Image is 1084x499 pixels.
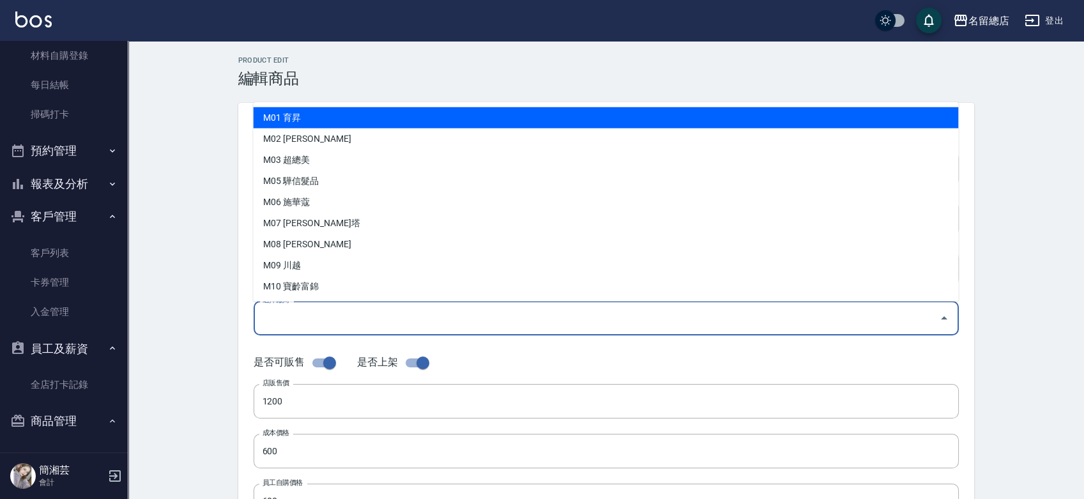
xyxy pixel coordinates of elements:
img: Logo [15,12,52,27]
a: 商品列表 [5,443,123,472]
p: 會計 [39,477,104,488]
button: 報表及分析 [5,167,123,201]
a: 每日結帳 [5,70,123,100]
li: M08 [PERSON_NAME] [253,233,958,254]
button: 員工及薪資 [5,332,123,365]
label: 店販售價 [263,378,289,388]
button: Close [934,308,954,328]
li: M06 施華蔻 [253,191,958,212]
span: 是否可販售 [254,356,305,368]
button: 客戶管理 [5,200,123,233]
a: 卡券管理 [5,268,123,297]
button: 預約管理 [5,134,123,167]
button: 登出 [1019,9,1069,33]
h2: Product Edit [238,56,974,65]
li: M09 川越 [253,254,958,275]
li: M10 寶齡富錦 [253,275,958,296]
a: 入金管理 [5,297,123,326]
button: 名留總店 [948,8,1014,34]
button: save [916,8,942,33]
a: 材料自購登錄 [5,41,123,70]
li: M11 華田 [253,296,958,318]
li: M02 [PERSON_NAME] [253,128,958,149]
a: 客戶列表 [5,238,123,268]
li: M05 驊信髮品 [253,170,958,191]
button: 商品管理 [5,404,123,438]
h3: 編輯商品 [238,70,974,88]
a: 掃碼打卡 [5,100,123,129]
li: M07 [PERSON_NAME]塔 [253,212,958,233]
img: Person [10,463,36,489]
label: 成本價格 [263,428,289,438]
label: 員工自購價格 [263,478,303,487]
div: 名留總店 [968,13,1009,29]
span: 是否上架 [357,356,398,368]
a: 全店打卡記錄 [5,370,123,399]
h5: 簡湘芸 [39,464,104,477]
li: M03 超總美 [253,149,958,170]
li: M01 育昇 [253,107,958,128]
